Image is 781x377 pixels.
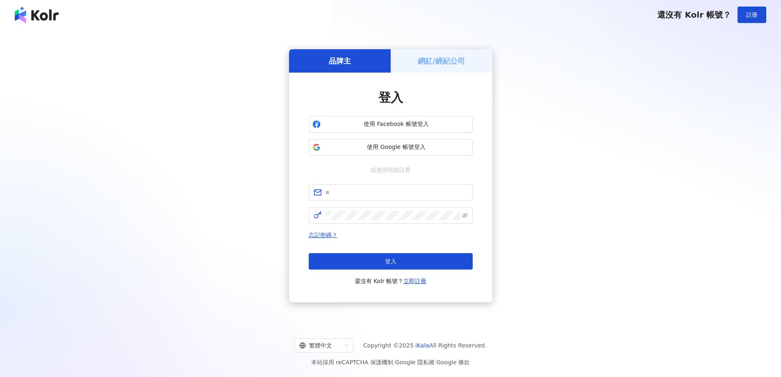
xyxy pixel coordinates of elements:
[738,7,766,23] button: 註冊
[15,7,59,23] img: logo
[363,340,487,350] span: Copyright © 2025 All Rights Reserved.
[435,359,437,366] span: |
[395,359,435,366] a: Google 隱私權
[309,253,473,270] button: 登入
[403,278,426,284] a: 立即註冊
[309,232,337,238] a: 忘記密碼？
[657,10,731,20] span: 還沒有 Kolr 帳號？
[309,139,473,155] button: 使用 Google 帳號登入
[329,56,351,66] h5: 品牌主
[324,120,469,128] span: 使用 Facebook 帳號登入
[311,357,470,367] span: 本站採用 reCAPTCHA 保護機制
[415,342,429,349] a: iKala
[378,90,403,105] span: 登入
[436,359,470,366] a: Google 條款
[355,276,427,286] span: 還沒有 Kolr 帳號？
[385,258,396,265] span: 登入
[746,11,758,18] span: 註冊
[418,56,465,66] h5: 網紅/經紀公司
[324,143,469,151] span: 使用 Google 帳號登入
[462,212,468,218] span: eye-invisible
[309,116,473,133] button: 使用 Facebook 帳號登入
[299,339,341,352] div: 繁體中文
[365,165,417,174] span: 或使用信箱註冊
[393,359,395,366] span: |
